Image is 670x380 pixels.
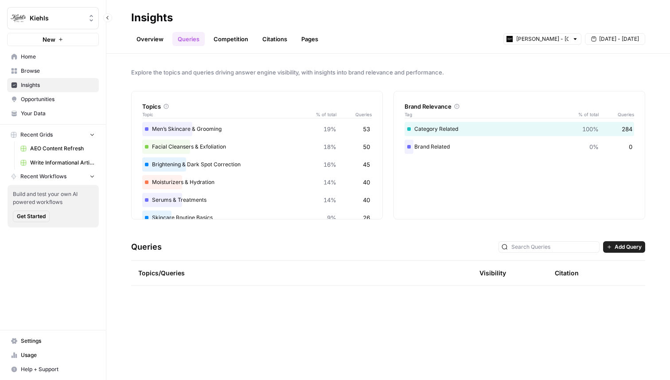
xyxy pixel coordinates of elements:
span: 0% [589,142,599,151]
div: Insights [131,11,173,25]
button: Add Query [603,241,645,253]
span: Explore the topics and queries driving answer engine visibility, with insights into brand relevan... [131,68,645,77]
div: Serums & Treatments [142,193,372,207]
a: Queries [172,32,205,46]
span: Build and test your own AI powered workflows [13,190,93,206]
span: Your Data [21,110,95,118]
div: Brand Relevance [405,102,634,111]
span: Home [21,53,95,61]
div: Visibility [479,269,506,278]
a: Home [7,50,99,64]
span: Browse [21,67,95,75]
a: Usage [7,348,99,362]
span: [DATE] - [DATE] [599,35,639,43]
span: 50 [363,142,370,151]
span: 0 [629,142,632,151]
button: New [7,33,99,46]
span: Add Query [615,243,642,251]
div: Brand Related [405,140,634,154]
span: 53 [363,125,370,133]
div: Brightening & Dark Spot Correction [142,157,372,172]
span: % of total [572,111,599,118]
span: Queries [599,111,634,118]
div: Men’s Skincare & Grooming [142,122,372,136]
span: Usage [21,351,95,359]
span: 14% [323,196,336,204]
span: Get Started [17,212,46,220]
button: Recent Grids [7,128,99,141]
span: Recent Workflows [20,172,66,180]
button: Workspace: Kiehls [7,7,99,29]
span: 26 [363,213,370,222]
a: Browse [7,64,99,78]
div: Skincare Routine Basics [142,211,372,225]
span: Queries [336,111,372,118]
div: Category Related [405,122,634,136]
span: Settings [21,337,95,345]
span: 284 [622,125,632,133]
span: 45 [363,160,370,169]
img: Kiehls Logo [10,10,26,26]
span: 40 [363,178,370,187]
span: AEO Content Refresh [30,145,95,153]
span: 9% [327,213,336,222]
a: Write Informational Article [16,156,99,170]
button: Help + Support [7,362,99,376]
span: Tag [405,111,572,118]
button: [DATE] - [DATE] [585,33,645,45]
span: 100% [582,125,599,133]
span: Help + Support [21,365,95,373]
a: AEO Content Refresh [16,141,99,156]
span: 14% [323,178,336,187]
a: Your Data [7,106,99,121]
div: Topics/Queries [138,261,390,285]
button: Get Started [13,211,50,222]
a: Citations [257,32,292,46]
span: % of total [310,111,336,118]
span: Topic [142,111,310,118]
span: 19% [323,125,336,133]
div: Topics [142,102,372,111]
a: Insights [7,78,99,92]
input: Kiehl's - UK [516,35,569,43]
a: Pages [296,32,323,46]
span: Insights [21,81,95,89]
div: Moisturizers & Hydration [142,175,372,189]
button: Recent Workflows [7,170,99,183]
span: 40 [363,196,370,204]
span: Recent Grids [20,131,53,139]
a: Overview [131,32,169,46]
input: Search Queries [511,243,596,251]
span: Write Informational Article [30,159,95,167]
span: 16% [323,160,336,169]
span: Kiehls [30,14,83,23]
h3: Queries [131,241,162,253]
span: New [43,35,55,44]
a: Opportunities [7,92,99,106]
div: Citation [555,261,579,285]
div: Facial Cleansers & Exfoliation [142,140,372,154]
span: Opportunities [21,95,95,103]
a: Settings [7,334,99,348]
span: 18% [323,142,336,151]
a: Competition [208,32,253,46]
